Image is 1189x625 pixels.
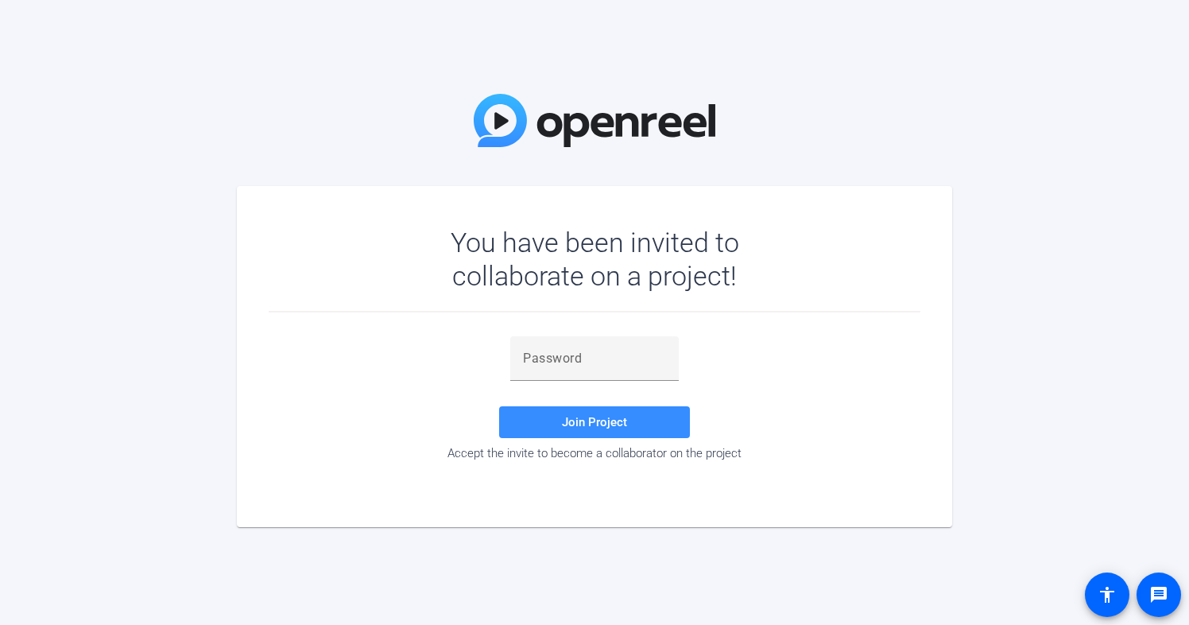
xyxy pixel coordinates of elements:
[1149,585,1168,604] mat-icon: message
[562,415,627,429] span: Join Project
[405,226,785,293] div: You have been invited to collaborate on a project!
[474,94,715,147] img: OpenReel Logo
[523,349,666,368] input: Password
[1098,585,1117,604] mat-icon: accessibility
[499,406,690,438] button: Join Project
[269,446,920,460] div: Accept the invite to become a collaborator on the project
